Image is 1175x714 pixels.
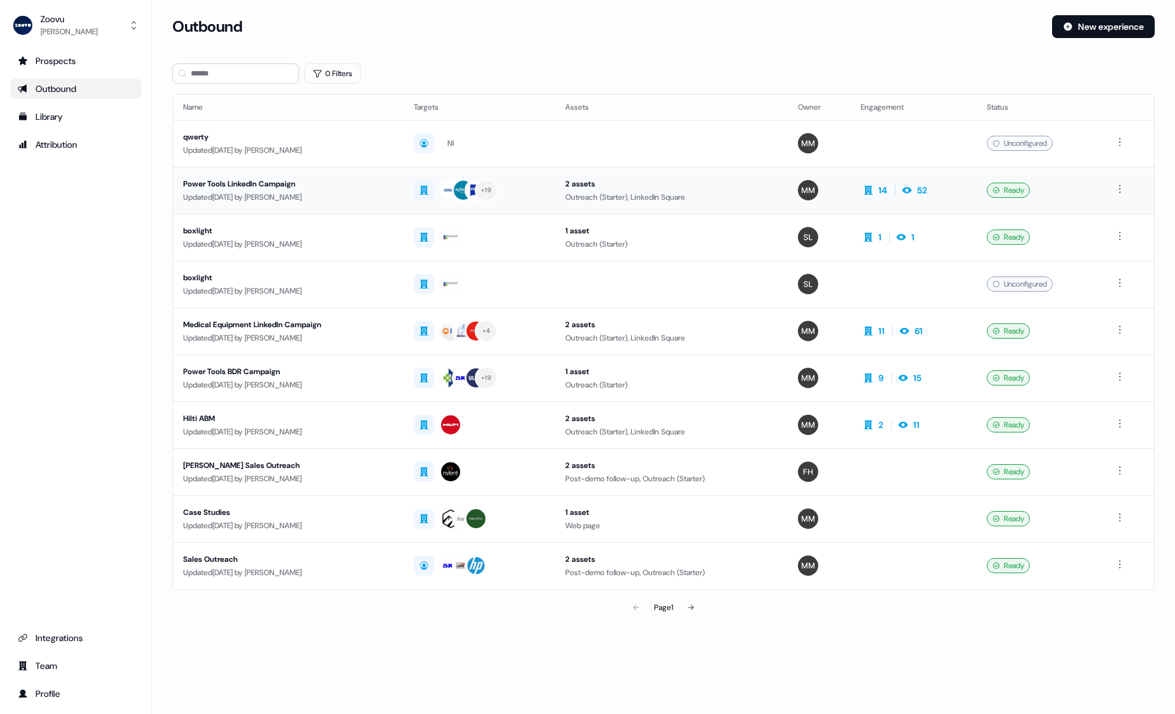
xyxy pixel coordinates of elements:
div: Ready [987,558,1030,573]
div: boxlight [183,224,394,237]
div: Updated [DATE] by [PERSON_NAME] [183,144,394,157]
img: Morgan [798,368,818,388]
div: 1 asset [565,506,778,519]
div: Outreach (Starter) [565,379,778,391]
div: Updated [DATE] by [PERSON_NAME] [183,472,394,485]
div: 2 assets [565,318,778,331]
a: Go to templates [10,107,141,127]
div: Case Studies [183,506,394,519]
img: Morgan [798,321,818,341]
div: 2 assets [565,412,778,425]
th: Name [173,94,404,120]
th: Engagement [851,94,977,120]
div: Ready [987,417,1030,432]
div: Updated [DATE] by [PERSON_NAME] [183,238,394,250]
div: Attribution [18,138,134,151]
img: Morgan [798,180,818,200]
div: 2 assets [565,553,778,566]
div: + 19 [481,185,491,196]
div: + 4 [482,325,491,337]
div: Library [18,110,134,123]
div: Outbound [18,82,134,95]
div: Updated [DATE] by [PERSON_NAME] [183,519,394,532]
div: Ready [987,464,1030,479]
div: Prospects [18,55,134,67]
div: Updated [DATE] by [PERSON_NAME] [183,566,394,579]
div: Zoovu [41,13,98,25]
div: boxlight [183,271,394,284]
div: Updated [DATE] by [PERSON_NAME] [183,285,394,297]
div: 2 assets [565,459,778,472]
div: NI [447,137,454,150]
a: Go to prospects [10,51,141,71]
div: Post-demo follow-up, Outreach (Starter) [565,566,778,579]
div: Ready [987,230,1030,245]
div: [PERSON_NAME] [41,25,98,38]
div: Sales Outreach [183,553,394,566]
div: 15 [913,372,921,384]
div: Ready [987,323,1030,339]
div: 14 [878,184,887,197]
img: Freddie [798,462,818,482]
div: Ready [987,511,1030,526]
div: qwerty [183,131,394,143]
div: Post-demo follow-up, Outreach (Starter) [565,472,778,485]
div: Unconfigured [987,136,1053,151]
h3: Outbound [172,17,242,36]
th: Assets [555,94,788,120]
div: + 19 [481,372,491,384]
div: 1 asset [565,224,778,237]
div: 52 [917,184,927,197]
div: Profile [18,687,134,700]
div: Page 1 [654,601,673,614]
div: 1 asset [565,365,778,378]
img: Morgan [798,555,818,576]
th: Targets [404,94,555,120]
div: Updated [DATE] by [PERSON_NAME] [183,332,394,344]
th: Status [977,94,1102,120]
a: Go to outbound experience [10,79,141,99]
div: 9 [878,372,883,384]
img: Morgan [798,133,818,153]
button: New experience [1052,15,1155,38]
div: Hilti ABM [183,412,394,425]
img: Morgan [798,415,818,435]
img: Spencer [798,274,818,294]
div: 11 [913,419,920,431]
div: Updated [DATE] by [PERSON_NAME] [183,425,394,438]
div: Team [18,659,134,672]
a: Go to integrations [10,628,141,648]
div: 2 [878,419,883,431]
div: [PERSON_NAME] Sales Outreach [183,459,394,472]
div: 11 [878,325,885,337]
div: Integrations [18,632,134,644]
button: Zoovu[PERSON_NAME] [10,10,141,41]
a: Go to attribution [10,134,141,155]
div: Ready [987,370,1030,386]
a: Go to team [10,656,141,676]
div: Updated [DATE] by [PERSON_NAME] [183,379,394,391]
div: Power Tools LinkedIn Campaign [183,178,394,190]
th: Owner [788,94,851,120]
div: Outreach (Starter) [565,238,778,250]
div: Outreach (Starter), LinkedIn Square [565,191,778,204]
div: Power Tools BDR Campaign [183,365,394,378]
img: Spencer [798,227,818,247]
div: Ready [987,183,1030,198]
div: 1 [878,231,882,243]
div: 61 [915,325,923,337]
a: Go to profile [10,684,141,704]
div: Medical Equipment LinkedIn Campaign [183,318,394,331]
img: Morgan [798,509,818,529]
div: Unconfigured [987,276,1053,292]
div: Web page [565,519,778,532]
button: 0 Filters [304,63,361,84]
div: Outreach (Starter), LinkedIn Square [565,425,778,438]
div: 2 assets [565,178,778,190]
div: Outreach (Starter), LinkedIn Square [565,332,778,344]
div: 1 [911,231,915,243]
div: Updated [DATE] by [PERSON_NAME] [183,191,394,204]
